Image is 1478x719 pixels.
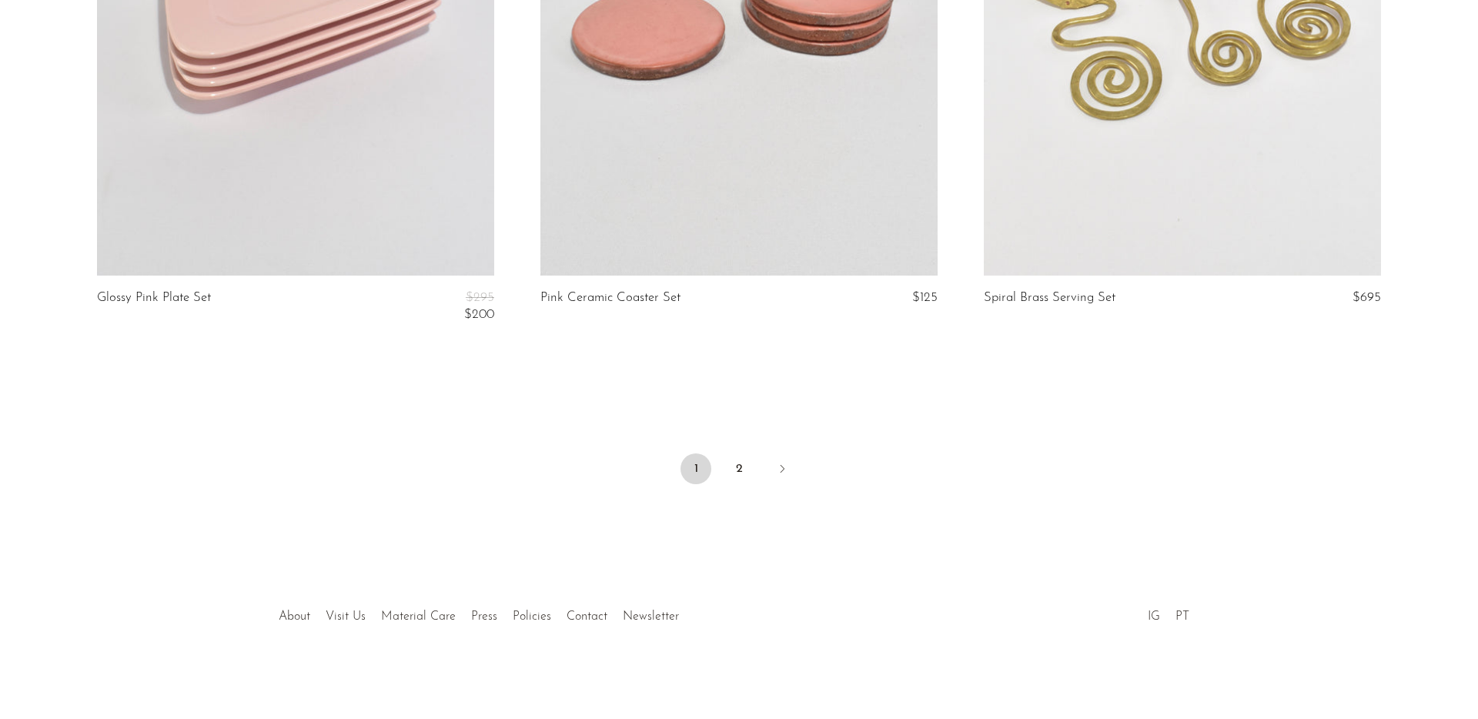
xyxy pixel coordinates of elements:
[1175,610,1189,623] a: PT
[767,453,798,487] a: Next
[466,291,494,304] span: $295
[724,453,754,484] a: 2
[912,291,938,304] span: $125
[984,291,1115,305] a: Spiral Brass Serving Set
[567,610,607,623] a: Contact
[326,610,366,623] a: Visit Us
[279,610,310,623] a: About
[540,291,680,305] a: Pink Ceramic Coaster Set
[513,610,551,623] a: Policies
[464,308,494,321] span: $200
[1140,598,1197,627] ul: Social Medias
[381,610,456,623] a: Material Care
[1353,291,1381,304] span: $695
[680,453,711,484] span: 1
[1148,610,1160,623] a: IG
[271,598,687,627] ul: Quick links
[471,610,497,623] a: Press
[97,291,211,323] a: Glossy Pink Plate Set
